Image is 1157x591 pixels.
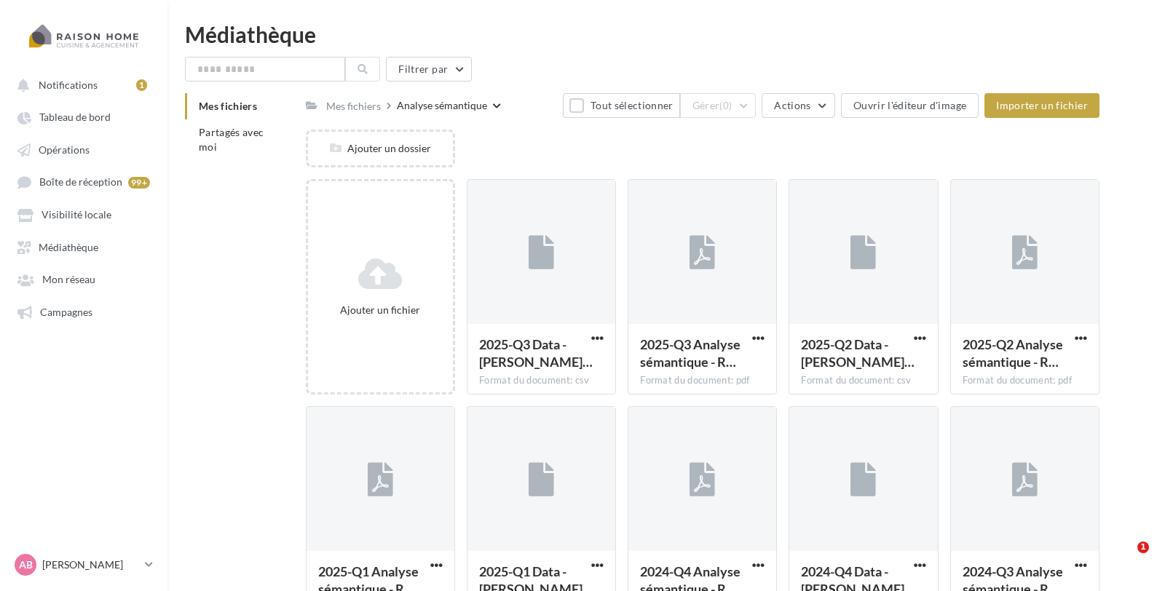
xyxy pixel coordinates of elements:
[39,111,111,124] span: Tableau de bord
[1107,542,1142,576] iframe: Intercom live chat
[397,98,487,113] div: Analyse sémantique
[9,201,159,227] a: Visibilité locale
[185,23,1140,45] div: Médiathèque
[9,298,159,325] a: Campagnes
[199,100,257,112] span: Mes fichiers
[128,177,150,189] div: 99+
[963,336,1063,370] span: 2025-Q2 Analyse sémantique - Réseau Raison Home
[386,57,472,82] button: Filtrer par
[841,93,979,118] button: Ouvrir l'éditeur d'image
[39,176,122,189] span: Boîte de réception
[40,306,92,318] span: Campagnes
[762,93,834,118] button: Actions
[42,209,111,221] span: Visibilité locale
[1137,542,1149,553] span: 1
[801,336,915,370] span: 2025-Q2 Data - Réseau Raison Home
[479,336,593,370] span: 2025-Q3 Data - Réseau Raison Home
[9,266,159,292] a: Mon réseau
[640,336,741,370] span: 2025-Q3 Analyse sémantique - Réseau Raison Home
[9,168,159,195] a: Boîte de réception 99+
[19,558,33,572] span: AB
[42,558,139,572] p: [PERSON_NAME]
[39,79,98,91] span: Notifications
[640,374,765,387] div: Format du document: pdf
[42,274,95,286] span: Mon réseau
[314,303,447,317] div: Ajouter un fichier
[996,99,1088,111] span: Importer un fichier
[12,551,156,579] a: AB [PERSON_NAME]
[801,374,925,387] div: Format du document: csv
[9,71,153,98] button: Notifications 1
[326,99,381,114] div: Mes fichiers
[963,374,1087,387] div: Format du document: pdf
[39,143,90,156] span: Opérations
[774,99,810,111] span: Actions
[9,136,159,162] a: Opérations
[680,93,757,118] button: Gérer(0)
[719,100,732,111] span: (0)
[9,103,159,130] a: Tableau de bord
[308,141,453,156] div: Ajouter un dossier
[563,93,679,118] button: Tout sélectionner
[9,234,159,260] a: Médiathèque
[39,241,98,253] span: Médiathèque
[479,374,604,387] div: Format du document: csv
[984,93,1099,118] button: Importer un fichier
[136,79,147,91] div: 1
[199,126,264,153] span: Partagés avec moi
